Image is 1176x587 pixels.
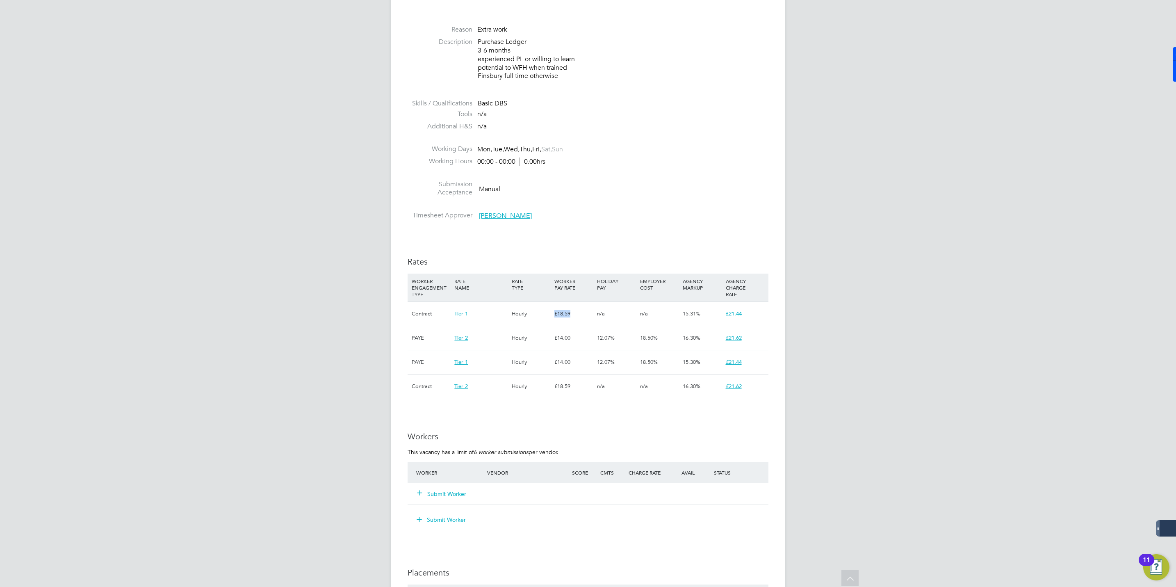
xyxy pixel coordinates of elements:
span: Mon, [477,145,492,153]
span: n/a [597,383,605,390]
div: RATE NAME [452,274,509,295]
div: WORKER PAY RATE [552,274,595,295]
span: Tue, [492,145,504,153]
span: 16.30% [683,383,700,390]
div: £14.00 [552,350,595,374]
span: Fri, [532,145,541,153]
div: AGENCY CHARGE RATE [724,274,766,301]
h3: Placements [408,567,768,578]
div: Status [712,465,768,480]
label: Timesheet Approver [408,211,472,220]
label: Submission Acceptance [408,180,472,197]
label: Working Days [408,145,472,153]
span: £21.62 [726,383,742,390]
div: £18.59 [552,302,595,326]
label: Reason [408,25,472,34]
div: Score [570,465,598,480]
span: 16.30% [683,334,700,341]
span: 12.07% [597,359,615,365]
label: Working Hours [408,157,472,166]
div: Hourly [510,375,552,398]
span: 12.07% [597,334,615,341]
span: £21.44 [726,310,742,317]
h3: Rates [408,256,768,267]
em: 6 worker submissions [474,448,529,456]
div: Contract [410,375,452,398]
button: Submit Worker [417,490,467,498]
span: £21.62 [726,334,742,341]
span: 18.50% [640,334,658,341]
span: n/a [640,383,648,390]
div: 00:00 - 00:00 [477,158,545,166]
span: Extra work [477,25,507,34]
div: AGENCY MARKUP [681,274,723,295]
span: Manual [479,185,500,193]
span: 15.31% [683,310,700,317]
div: Avail [669,465,712,480]
div: Charge Rate [627,465,669,480]
div: Contract [410,302,452,326]
span: n/a [477,110,487,118]
span: n/a [477,122,487,130]
div: Hourly [510,350,552,374]
span: [PERSON_NAME] [479,212,532,220]
div: RATE TYPE [510,274,552,295]
button: Open Resource Center, 11 new notifications [1143,554,1169,580]
div: WORKER ENGAGEMENT TYPE [410,274,452,301]
span: Wed, [504,145,520,153]
div: Basic DBS [478,99,768,108]
div: EMPLOYER COST [638,274,681,295]
div: Worker [414,465,485,480]
span: £21.44 [726,359,742,365]
div: PAYE [410,326,452,350]
span: Tier 1 [454,359,468,365]
div: Cmts [598,465,627,480]
h3: Workers [408,431,768,442]
div: Vendor [485,465,570,480]
span: n/a [640,310,648,317]
span: Tier 2 [454,383,468,390]
div: PAYE [410,350,452,374]
label: Description [408,38,472,46]
p: This vacancy has a limit of per vendor. [408,448,768,456]
span: Tier 1 [454,310,468,317]
span: Sun [552,145,563,153]
label: Tools [408,110,472,119]
button: Submit Worker [411,513,472,526]
label: Additional H&S [408,122,472,131]
span: n/a [597,310,605,317]
p: Purchase Ledger 3-6 months experienced PL or willing to learn potential to WFH when trained Finsb... [478,38,768,80]
label: Skills / Qualifications [408,99,472,108]
div: £14.00 [552,326,595,350]
div: Hourly [510,302,552,326]
span: 0.00hrs [520,158,545,166]
div: Hourly [510,326,552,350]
span: Tier 2 [454,334,468,341]
div: HOLIDAY PAY [595,274,638,295]
span: 15.30% [683,359,700,365]
span: 18.50% [640,359,658,365]
span: Sat, [541,145,552,153]
span: Thu, [520,145,532,153]
div: £18.59 [552,375,595,398]
div: 11 [1143,560,1150,571]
